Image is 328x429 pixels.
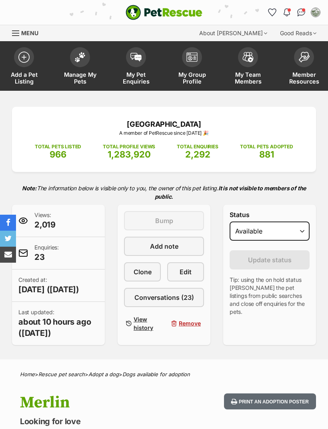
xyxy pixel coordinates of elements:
a: Conversations [295,6,308,19]
button: Print an adoption poster [224,393,316,410]
a: My Team Members [220,43,276,91]
button: My account [309,6,322,19]
button: Update status [230,250,310,269]
img: group-profile-icon-3fa3cf56718a62981997c0bc7e787c4b2cf8bcc04b72c1350f741eb67cf2f40e.svg [186,52,198,62]
span: Remove [179,319,201,327]
span: 23 [34,251,59,263]
p: Last updated: [18,308,98,339]
p: TOTAL ENQUIRIES [177,143,218,150]
span: Add note [150,241,178,251]
span: Add a Pet Listing [6,71,42,85]
span: My Group Profile [174,71,210,85]
a: Home [20,371,35,377]
img: logo-e224e6f780fb5917bec1dbf3a21bbac754714ae5b6737aabdf751b685950b380.svg [126,5,202,20]
p: TOTAL PETS LISTED [35,143,81,150]
p: Looking for love [20,416,202,427]
h1: Merlin [20,393,202,412]
span: Conversations (23) [134,293,194,302]
p: TOTAL PETS ADOPTED [240,143,293,150]
p: A member of PetRescue since [DATE] 🎉 [24,130,304,137]
span: about 10 hours ago ([DATE]) [18,316,98,339]
span: 2,019 [34,219,56,230]
span: [DATE] ([DATE]) [18,284,79,295]
div: Good Reads [274,25,322,41]
p: Created at: [18,276,79,295]
span: Manage My Pets [62,71,98,85]
a: Manage My Pets [52,43,108,91]
span: Menu [21,30,38,36]
span: Update status [248,255,292,265]
strong: It is not visible to members of the public. [155,185,306,200]
button: Remove [167,313,204,333]
button: Bump [124,211,204,230]
img: pet-enquiries-icon-7e3ad2cf08bfb03b45e93fb7055b45f3efa6380592205ae92323e6603595dc1f.svg [130,53,142,62]
p: Views: [34,211,56,230]
a: Add note [124,237,204,256]
span: My Pet Enquiries [118,71,154,85]
span: 1,283,920 [108,149,151,160]
div: About [PERSON_NAME] [194,25,273,41]
a: View history [124,313,161,333]
span: 966 [50,149,66,160]
a: PetRescue [126,5,202,20]
p: [GEOGRAPHIC_DATA] [24,119,304,130]
img: team-members-icon-5396bd8760b3fe7c0b43da4ab00e1e3bb1a5d9ba89233759b79545d2d3fc5d0d.svg [242,52,254,62]
strong: Note: [22,185,37,192]
p: Enquiries: [34,243,59,263]
img: member-resources-icon-8e73f808a243e03378d46382f2149f9095a855e16c252ad45f914b54edf8863c.svg [298,52,310,62]
ul: Account quick links [266,6,322,19]
span: 881 [259,149,274,160]
a: My Pet Enquiries [108,43,164,91]
span: Clone [134,267,152,277]
img: Willow Tree Sanctuary profile pic [312,8,320,16]
a: My Group Profile [164,43,220,91]
img: add-pet-listing-icon-0afa8454b4691262ce3f59096e99ab1cd57d4a30225e0717b998d2c9b9846f56.svg [18,52,30,63]
img: manage-my-pets-icon-02211641906a0b7f246fdf0571729dbe1e7629f14944591b6c1af311fb30b64b.svg [74,52,86,62]
a: Favourites [266,6,279,19]
button: Notifications [280,6,293,19]
span: Member Resources [286,71,322,85]
a: Clone [124,262,161,281]
a: Edit [167,262,204,281]
span: My Team Members [230,71,266,85]
label: Status [230,211,310,218]
span: View history [134,315,158,332]
a: Adopt a dog [88,371,119,377]
span: Bump [155,216,173,225]
p: The information below is visible only to you, the owner of this pet listing. [12,180,316,205]
span: Edit [180,267,192,277]
a: Conversations (23) [124,288,204,307]
a: Menu [12,25,44,40]
img: chat-41dd97257d64d25036548639549fe6c8038ab92f7586957e7f3b1b290dea8141.svg [297,8,306,16]
span: 2,292 [185,149,210,160]
a: Rescue pet search [38,371,85,377]
a: Dogs available for adoption [122,371,190,377]
p: Tip: using the on hold status [PERSON_NAME] the pet listings from public searches and close off e... [230,276,310,316]
p: TOTAL PROFILE VIEWS [103,143,155,150]
img: notifications-46538b983faf8c2785f20acdc204bb7945ddae34d4c08c2a6579f10ce5e182be.svg [284,8,290,16]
